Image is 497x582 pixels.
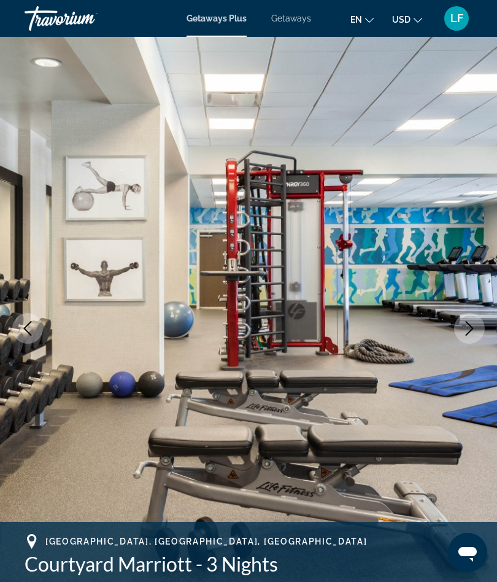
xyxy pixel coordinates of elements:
button: Next image [454,313,485,344]
span: LF [450,12,463,25]
button: Change currency [392,10,422,28]
span: [GEOGRAPHIC_DATA], [GEOGRAPHIC_DATA], [GEOGRAPHIC_DATA] [45,537,367,546]
span: USD [392,15,410,25]
button: User Menu [441,6,472,31]
span: en [350,15,362,25]
button: Change language [350,10,374,28]
a: Getaways [271,14,311,23]
iframe: Button to launch messaging window [448,533,487,572]
h1: Courtyard Marriott - 3 Nights [25,552,472,576]
a: Travorium [25,2,147,34]
button: Previous image [12,313,43,344]
a: Getaways Plus [187,14,247,23]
